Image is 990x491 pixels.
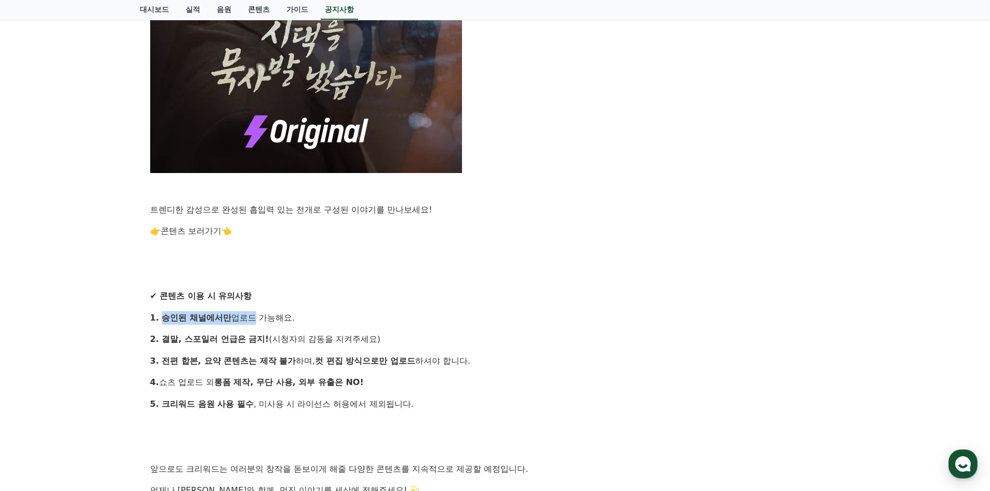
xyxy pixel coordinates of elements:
a: 콘텐츠 보러가기 [161,226,221,236]
strong: 4. [150,377,159,387]
strong: 3. 전편 합본, 요약 콘텐츠는 제작 불가 [150,356,296,366]
p: (시청자의 감동을 지켜주세요) [150,333,840,346]
p: 하며, 하셔야 합니다. [150,354,840,368]
a: 대화 [69,329,134,355]
strong: 1. 승인된 채널에서만 [150,313,231,323]
p: 쇼츠 업로드 외 [150,376,840,389]
p: 👉 👈 [150,224,840,238]
span: 설정 [161,345,173,353]
span: 홈 [33,345,39,353]
p: 업로드 가능해요. [150,311,840,325]
strong: 컷 편집 방식으로만 업로드 [315,356,415,366]
span: 대화 [95,346,108,354]
p: , 미사용 시 라이선스 허용에서 제외됩니다. [150,397,840,411]
strong: ✔ 콘텐츠 이용 시 유의사항 [150,291,252,301]
p: 앞으로도 크리워드는 여러분의 창작을 돋보이게 해줄 다양한 콘텐츠를 지속적으로 제공할 예정입니다. [150,462,840,476]
strong: 2. 결말, 스포일러 언급은 금지! [150,334,269,344]
strong: 5. 크리워드 음원 사용 필수 [150,399,254,409]
a: 설정 [134,329,200,355]
strong: 롱폼 제작, 무단 사용, 외부 유출은 NO! [214,377,364,387]
p: 트렌디한 감성으로 완성된 흡입력 있는 전개로 구성된 이야기를 만나보세요! [150,203,840,217]
a: 홈 [3,329,69,355]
